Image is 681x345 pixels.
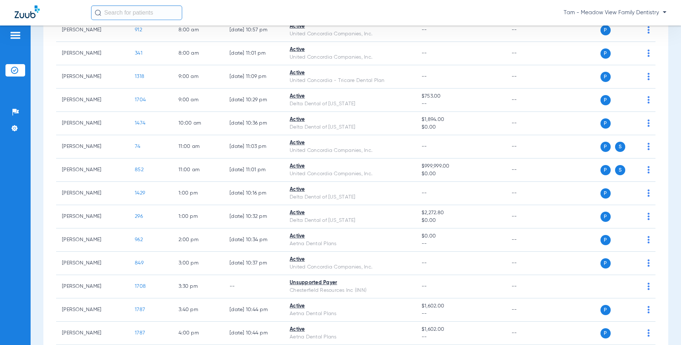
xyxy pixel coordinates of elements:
[647,306,650,313] img: group-dot-blue.svg
[290,326,410,333] div: Active
[290,77,410,85] div: United Concordia - Tricare Dental Plan
[600,118,611,129] span: P
[290,100,410,108] div: Delta Dental of [US_STATE]
[647,189,650,197] img: group-dot-blue.svg
[422,240,500,248] span: --
[647,96,650,103] img: group-dot-blue.svg
[91,5,182,20] input: Search for patients
[290,232,410,240] div: Active
[224,298,284,322] td: [DATE] 10:44 PM
[506,112,555,135] td: --
[647,50,650,57] img: group-dot-blue.svg
[422,170,500,178] span: $0.00
[422,100,500,108] span: --
[422,74,427,79] span: --
[135,97,146,102] span: 1704
[506,205,555,228] td: --
[56,135,129,158] td: [PERSON_NAME]
[647,283,650,290] img: group-dot-blue.svg
[600,95,611,105] span: P
[173,89,224,112] td: 9:00 AM
[600,25,611,35] span: P
[422,209,500,217] span: $2,272.80
[56,205,129,228] td: [PERSON_NAME]
[422,144,427,149] span: --
[56,19,129,42] td: [PERSON_NAME]
[56,182,129,205] td: [PERSON_NAME]
[135,191,145,196] span: 1429
[290,287,410,294] div: Chesterfield Resources Inc (INN)
[224,65,284,89] td: [DATE] 11:09 PM
[135,51,142,56] span: 341
[600,48,611,59] span: P
[224,89,284,112] td: [DATE] 10:29 PM
[422,333,500,341] span: --
[422,284,427,289] span: --
[56,158,129,182] td: [PERSON_NAME]
[422,27,427,32] span: --
[506,158,555,182] td: --
[135,260,144,266] span: 849
[422,232,500,240] span: $0.00
[422,116,500,124] span: $1,894.00
[506,89,555,112] td: --
[173,158,224,182] td: 11:00 AM
[600,235,611,245] span: P
[506,42,555,65] td: --
[600,72,611,82] span: P
[645,310,681,345] iframe: Chat Widget
[647,143,650,150] img: group-dot-blue.svg
[290,116,410,124] div: Active
[135,74,144,79] span: 1318
[290,147,410,154] div: United Concordia Companies, Inc.
[290,256,410,263] div: Active
[506,19,555,42] td: --
[224,228,284,252] td: [DATE] 10:34 PM
[290,310,410,318] div: Aetna Dental Plans
[422,260,427,266] span: --
[173,275,224,298] td: 3:30 PM
[173,19,224,42] td: 8:00 AM
[135,214,143,219] span: 296
[290,23,410,30] div: Active
[290,302,410,310] div: Active
[600,142,611,152] span: P
[173,322,224,345] td: 4:00 PM
[224,42,284,65] td: [DATE] 11:01 PM
[56,322,129,345] td: [PERSON_NAME]
[422,124,500,131] span: $0.00
[56,65,129,89] td: [PERSON_NAME]
[422,93,500,100] span: $753.00
[173,112,224,135] td: 10:00 AM
[173,252,224,275] td: 3:00 PM
[422,51,427,56] span: --
[224,182,284,205] td: [DATE] 10:16 PM
[647,259,650,267] img: group-dot-blue.svg
[173,205,224,228] td: 1:00 PM
[224,322,284,345] td: [DATE] 10:44 PM
[290,193,410,201] div: Delta Dental of [US_STATE]
[290,217,410,224] div: Delta Dental of [US_STATE]
[56,252,129,275] td: [PERSON_NAME]
[173,182,224,205] td: 1:00 PM
[173,65,224,89] td: 9:00 AM
[290,139,410,147] div: Active
[600,305,611,315] span: P
[290,69,410,77] div: Active
[290,162,410,170] div: Active
[422,162,500,170] span: $999,999.00
[56,112,129,135] td: [PERSON_NAME]
[422,326,500,333] span: $1,602.00
[647,166,650,173] img: group-dot-blue.svg
[422,310,500,318] span: --
[506,322,555,345] td: --
[173,135,224,158] td: 11:00 AM
[135,167,144,172] span: 852
[135,330,145,336] span: 1787
[290,263,410,271] div: United Concordia Companies, Inc.
[224,158,284,182] td: [DATE] 11:01 PM
[506,182,555,205] td: --
[135,284,146,289] span: 1708
[290,333,410,341] div: Aetna Dental Plans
